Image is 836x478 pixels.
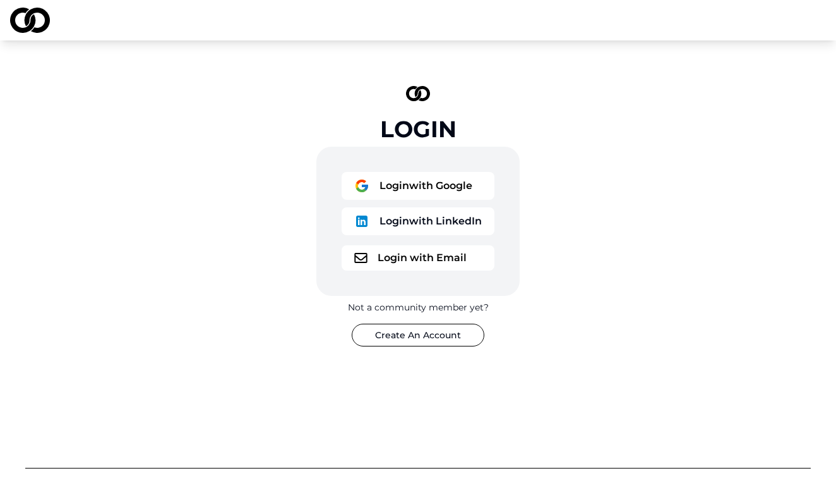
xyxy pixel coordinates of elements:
[354,253,367,263] img: logo
[342,207,494,235] button: logoLoginwith LinkedIn
[354,178,369,193] img: logo
[10,8,50,33] img: logo
[406,86,430,101] img: logo
[354,214,369,229] img: logo
[348,301,489,314] div: Not a community member yet?
[352,324,484,346] button: Create An Account
[342,245,494,271] button: logoLogin with Email
[342,172,494,200] button: logoLoginwith Google
[380,116,457,142] div: Login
